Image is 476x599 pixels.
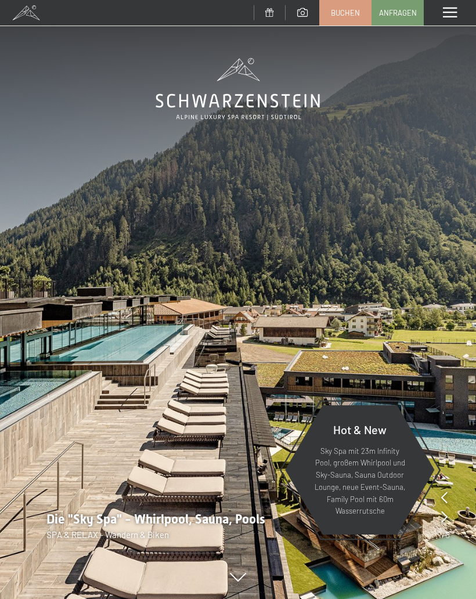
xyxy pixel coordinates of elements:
[46,512,265,526] span: Die "Sky Spa" - Whirlpool, Sauna, Pools
[313,445,406,518] p: Sky Spa mit 23m Infinity Pool, großem Whirlpool und Sky-Sauna, Sauna Outdoor Lounge, neue Event-S...
[372,1,423,25] a: Anfragen
[442,528,445,541] span: /
[46,529,169,540] span: SPA & RELAX - Wandern & Biken
[379,8,417,18] span: Anfragen
[320,1,371,25] a: Buchen
[284,405,435,535] a: Hot & New Sky Spa mit 23m Infinity Pool, großem Whirlpool und Sky-Sauna, Sauna Outdoor Lounge, ne...
[333,423,387,436] span: Hot & New
[445,528,450,541] span: 8
[438,528,442,541] span: 1
[331,8,360,18] span: Buchen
